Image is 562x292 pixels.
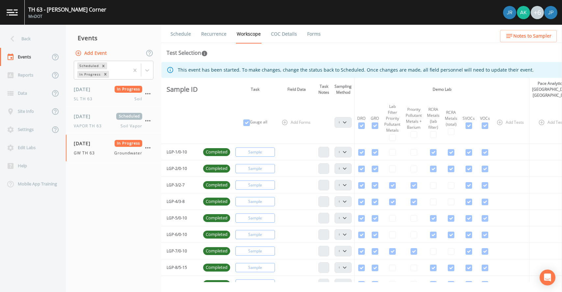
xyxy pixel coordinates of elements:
[203,149,230,155] span: Completed
[203,215,230,221] span: Completed
[161,160,201,177] td: LGP-2/0-10
[203,248,230,254] span: Completed
[463,115,475,121] div: SVOCs
[513,32,551,40] span: Notes to Sampler
[74,47,109,59] button: Add Event
[66,30,161,46] div: Events
[200,25,227,43] a: Recurrence
[161,193,201,210] td: LGP-4/3-8
[201,50,208,57] svg: In this section you'll be able to select the analytical test to run, based on the media type, and...
[167,49,208,57] div: Test Selection
[161,177,201,193] td: LGP-3/2-7
[203,182,230,188] span: Completed
[517,6,530,19] div: Aaron Kuck
[134,96,142,102] span: Soil
[203,198,230,205] span: Completed
[161,226,201,243] td: LGP-6/0-10
[236,25,262,44] a: Workscope
[500,30,557,42] button: Notes to Sampler
[170,25,192,43] a: Schedule
[74,96,96,102] span: SL TH 63
[357,115,365,121] div: DRO
[28,14,106,19] div: MnDOT
[115,140,143,147] span: In Progress
[66,108,161,135] a: [DATE]ScheduledVAPOR TH 63Soil Vapor
[445,110,457,127] div: RCRA Metals (total)
[278,78,316,101] th: Field Data
[74,123,106,129] span: VAPOR TH 63
[161,210,201,226] td: LGP-5/0-10
[100,62,107,69] div: Remove Scheduled
[77,62,100,69] div: Scheduled
[233,78,278,101] th: Task
[250,119,267,125] label: Gauge all
[427,107,440,130] div: RCRA Metals (lab filter)
[503,6,516,19] img: b875b78bfaff66d29449720b614a75df
[332,78,355,101] th: Sampling Method
[161,144,201,160] td: LGP-1/0-10
[316,78,332,101] th: Task Notes
[7,9,18,16] img: logo
[203,281,230,287] span: Completed
[115,86,143,93] span: In Progress
[178,64,534,76] div: This event has been started. To make changes, change the status back to Scheduled. Once changes a...
[544,6,557,19] img: 41241ef155101aa6d92a04480b0d0000
[74,150,99,156] span: GW TH 63
[531,6,544,19] div: +6
[384,104,400,133] div: Lab Filter Priority Pollutant Metals
[161,78,201,101] th: Sample ID
[503,6,517,19] div: Jane Rogers
[66,135,161,162] a: [DATE]In ProgressGW TH 63Groundwater
[517,6,530,19] img: c52958f65f7e3033e40d8be1040c5eaa
[161,243,201,259] td: LGP-7/0-10
[203,165,230,172] span: Completed
[371,115,379,121] div: GRO
[114,150,142,156] span: Groundwater
[203,264,230,271] span: Completed
[66,81,161,108] a: [DATE]In ProgressSL TH 63Soil
[102,71,109,78] div: Remove In Progress
[406,107,422,130] div: Priority Pollutant Metals + Barium
[355,78,529,101] th: Demo Lab
[480,115,490,121] div: VOCs
[77,71,102,78] div: In Progress
[74,86,95,93] span: [DATE]
[28,6,106,14] div: TH 63 - [PERSON_NAME] Corner
[116,113,142,120] span: Scheduled
[120,123,142,129] span: Soil Vapor
[270,25,298,43] a: COC Details
[74,140,95,147] span: [DATE]
[161,259,201,276] td: LGP-8/5-15
[74,113,95,120] span: [DATE]
[203,231,230,238] span: Completed
[306,25,322,43] a: Forms
[540,270,555,285] div: Open Intercom Messenger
